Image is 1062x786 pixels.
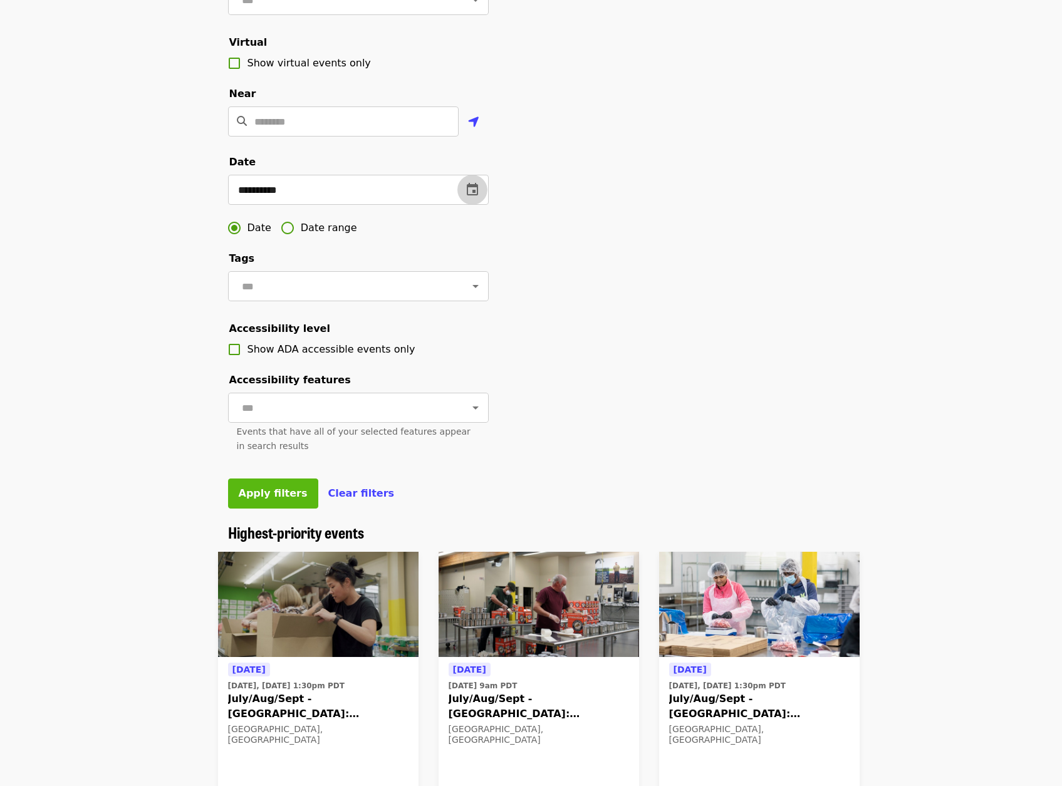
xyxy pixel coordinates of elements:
span: Date [229,156,256,168]
span: Show virtual events only [247,57,371,69]
span: Events that have all of your selected features appear in search results [237,427,471,451]
span: Date [247,220,271,235]
span: Show ADA accessible events only [247,343,415,355]
span: Accessibility features [229,374,351,386]
button: Open [467,277,484,295]
span: [DATE] [674,664,707,675]
div: Highest-priority events [218,524,845,542]
time: [DATE], [DATE] 1:30pm PDT [228,680,345,691]
span: Clear filters [328,487,395,499]
span: July/Aug/Sept - [GEOGRAPHIC_DATA]: Repack/Sort (age [DEMOGRAPHIC_DATA]+) [228,691,409,721]
time: [DATE], [DATE] 1:30pm PDT [669,680,786,691]
span: Virtual [229,36,268,48]
button: change date [457,175,487,205]
span: Near [229,88,256,100]
img: July/Aug/Sept - Portland: Repack/Sort (age 16+) organized by Oregon Food Bank [439,552,639,657]
i: location-arrow icon [468,115,479,130]
span: Tags [229,252,255,264]
div: [GEOGRAPHIC_DATA], [GEOGRAPHIC_DATA] [228,724,409,745]
span: Highest-priority events [228,521,364,543]
span: July/Aug/Sept - [GEOGRAPHIC_DATA]: Repack/Sort (age [DEMOGRAPHIC_DATA]+) [669,691,850,721]
div: [GEOGRAPHIC_DATA], [GEOGRAPHIC_DATA] [669,724,850,745]
button: Clear filters [328,486,395,501]
i: search icon [237,115,247,127]
span: [DATE] [453,664,486,675]
span: Accessibility level [229,323,330,334]
span: July/Aug/Sept - [GEOGRAPHIC_DATA]: Repack/Sort (age [DEMOGRAPHIC_DATA]+) [449,691,629,721]
button: Apply filters [228,478,318,509]
button: Use my location [459,108,489,138]
time: [DATE] 9am PDT [449,680,518,691]
div: [GEOGRAPHIC_DATA], [GEOGRAPHIC_DATA] [449,724,629,745]
input: Location [254,106,459,137]
img: July/Aug/Sept - Beaverton: Repack/Sort (age 10+) organized by Oregon Food Bank [659,552,860,657]
span: Date range [301,220,357,235]
button: Open [467,399,484,416]
img: July/Aug/Sept - Portland: Repack/Sort (age 8+) organized by Oregon Food Bank [218,552,419,657]
a: Highest-priority events [228,524,364,542]
span: Apply filters [239,487,308,499]
span: [DATE] [232,664,266,675]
